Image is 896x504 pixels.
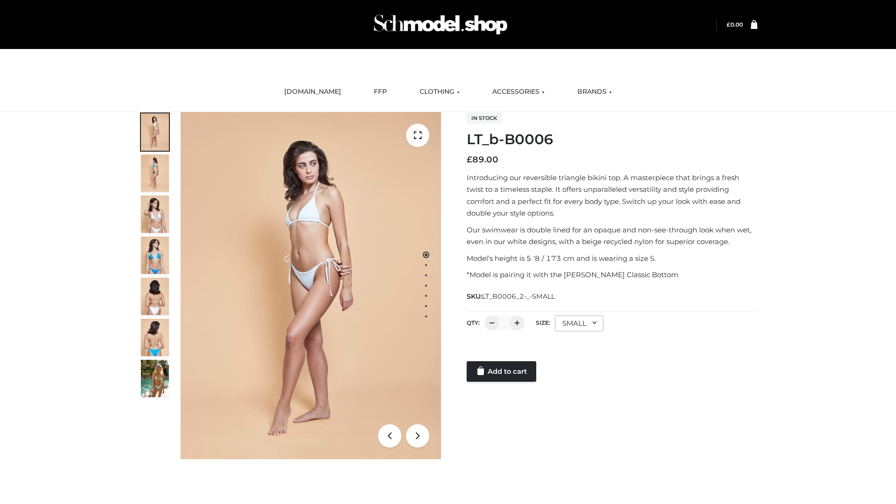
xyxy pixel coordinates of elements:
[467,319,480,326] label: QTY:
[467,224,757,248] p: Our swimwear is double lined for an opaque and non-see-through look when wet, even in our white d...
[727,21,730,28] span: £
[485,82,552,102] a: ACCESSORIES
[727,21,743,28] a: £0.00
[467,154,498,165] bdi: 89.00
[536,319,550,326] label: Size:
[181,112,441,459] img: ArielClassicBikiniTop_CloudNine_AzureSky_OW114ECO_1
[555,315,603,331] div: SMALL
[467,131,757,148] h1: LT_b-B0006
[141,237,169,274] img: ArielClassicBikiniTop_CloudNine_AzureSky_OW114ECO_4-scaled.jpg
[141,278,169,315] img: ArielClassicBikiniTop_CloudNine_AzureSky_OW114ECO_7-scaled.jpg
[467,291,556,302] span: SKU:
[482,292,555,301] span: LT_B0006_2-_-SMALL
[467,252,757,265] p: Model’s height is 5 ‘8 / 173 cm and is wearing a size S.
[727,21,743,28] bdi: 0.00
[467,269,757,281] p: *Model is pairing it with the [PERSON_NAME] Classic Bottom
[367,82,394,102] a: FFP
[467,172,757,219] p: Introducing our reversible triangle bikini top. A masterpiece that brings a fresh twist to a time...
[141,196,169,233] img: ArielClassicBikiniTop_CloudNine_AzureSky_OW114ECO_3-scaled.jpg
[413,82,467,102] a: CLOTHING
[371,6,511,43] img: Schmodel Admin 964
[467,112,502,124] span: In stock
[277,82,348,102] a: [DOMAIN_NAME]
[467,361,536,382] a: Add to cart
[141,319,169,356] img: ArielClassicBikiniTop_CloudNine_AzureSky_OW114ECO_8-scaled.jpg
[570,82,619,102] a: BRANDS
[141,113,169,151] img: ArielClassicBikiniTop_CloudNine_AzureSky_OW114ECO_1-scaled.jpg
[141,154,169,192] img: ArielClassicBikiniTop_CloudNine_AzureSky_OW114ECO_2-scaled.jpg
[141,360,169,397] img: Arieltop_CloudNine_AzureSky2.jpg
[467,154,472,165] span: £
